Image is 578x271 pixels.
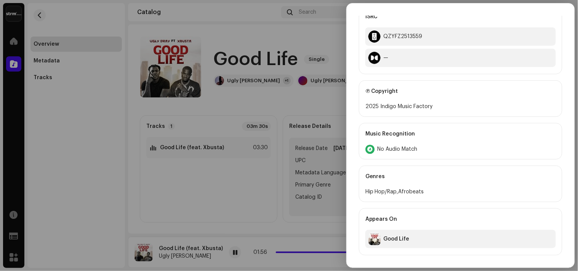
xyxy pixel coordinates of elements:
[384,33,423,40] div: QZYFZ2513559
[365,6,556,27] div: ISRC
[365,102,556,111] div: 2025 Indigo Music Factory
[384,55,389,61] div: —
[365,209,556,230] div: Appears On
[365,187,556,196] div: Hip Hop/Rap,Afrobeats
[365,166,556,187] div: Genres
[365,81,556,102] div: Ⓟ Copyright
[365,123,556,145] div: Music Recognition
[368,233,381,245] img: 0a292023-9285-4420-88b7-12e6ec6d49e0
[384,236,410,242] div: Good Life
[378,146,418,152] span: No Audio Match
